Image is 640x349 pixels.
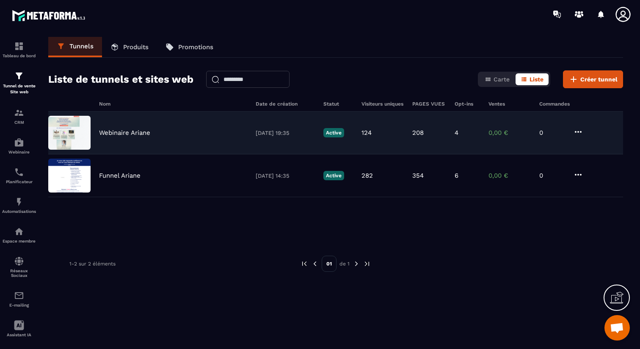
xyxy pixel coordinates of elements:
[322,256,337,272] p: 01
[2,131,36,161] a: automationsautomationsWebinaire
[14,256,24,266] img: social-network
[2,83,36,95] p: Tunnel de vente Site web
[361,101,404,107] h6: Visiteurs uniques
[2,220,36,250] a: automationsautomationsEspace membre
[178,43,213,51] p: Promotions
[455,129,458,137] p: 4
[2,209,36,214] p: Automatisations
[412,172,424,179] p: 354
[256,130,315,136] p: [DATE] 19:35
[2,284,36,314] a: emailemailE-mailing
[14,290,24,301] img: email
[14,167,24,177] img: scheduler
[412,101,446,107] h6: PAGES VUES
[48,159,91,193] img: image
[311,260,319,268] img: prev
[530,76,543,83] span: Liste
[2,101,36,131] a: formationformationCRM
[99,101,247,107] h6: Nom
[2,314,36,343] a: Assistant IA
[14,226,24,237] img: automations
[256,101,315,107] h6: Date de création
[99,129,150,137] p: Webinaire Ariane
[339,260,350,267] p: de 1
[2,250,36,284] a: social-networksocial-networkRéseaux Sociaux
[48,116,91,150] img: image
[12,8,88,23] img: logo
[363,260,371,268] img: next
[539,129,565,137] p: 0
[2,53,36,58] p: Tableau de bord
[2,239,36,243] p: Espace membre
[14,41,24,51] img: formation
[14,71,24,81] img: formation
[2,35,36,64] a: formationformationTableau de bord
[323,101,353,107] h6: Statut
[323,171,344,180] p: Active
[2,179,36,184] p: Planificateur
[361,172,373,179] p: 282
[14,197,24,207] img: automations
[2,161,36,190] a: schedulerschedulerPlanificateur
[455,172,458,179] p: 6
[361,129,372,137] p: 124
[353,260,360,268] img: next
[494,76,510,83] span: Carte
[2,150,36,154] p: Webinaire
[488,172,531,179] p: 0,00 €
[14,108,24,118] img: formation
[48,71,193,88] h2: Liste de tunnels et sites web
[488,129,531,137] p: 0,00 €
[516,73,549,85] button: Liste
[604,315,630,341] div: Ouvrir le chat
[69,42,94,50] p: Tunnels
[301,260,308,268] img: prev
[99,172,141,179] p: Funnel Ariane
[539,101,570,107] h6: Commandes
[102,37,157,57] a: Produits
[480,73,515,85] button: Carte
[412,129,424,137] p: 208
[323,128,344,137] p: Active
[2,268,36,278] p: Réseaux Sociaux
[2,64,36,101] a: formationformationTunnel de vente Site web
[2,190,36,220] a: automationsautomationsAutomatisations
[69,261,116,267] p: 1-2 sur 2 éléments
[539,172,565,179] p: 0
[14,137,24,148] img: automations
[455,101,480,107] h6: Opt-ins
[2,120,36,125] p: CRM
[48,37,102,57] a: Tunnels
[256,173,315,179] p: [DATE] 14:35
[157,37,222,57] a: Promotions
[563,70,623,88] button: Créer tunnel
[2,332,36,337] p: Assistant IA
[2,303,36,307] p: E-mailing
[488,101,531,107] h6: Ventes
[580,75,618,84] span: Créer tunnel
[123,43,149,51] p: Produits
